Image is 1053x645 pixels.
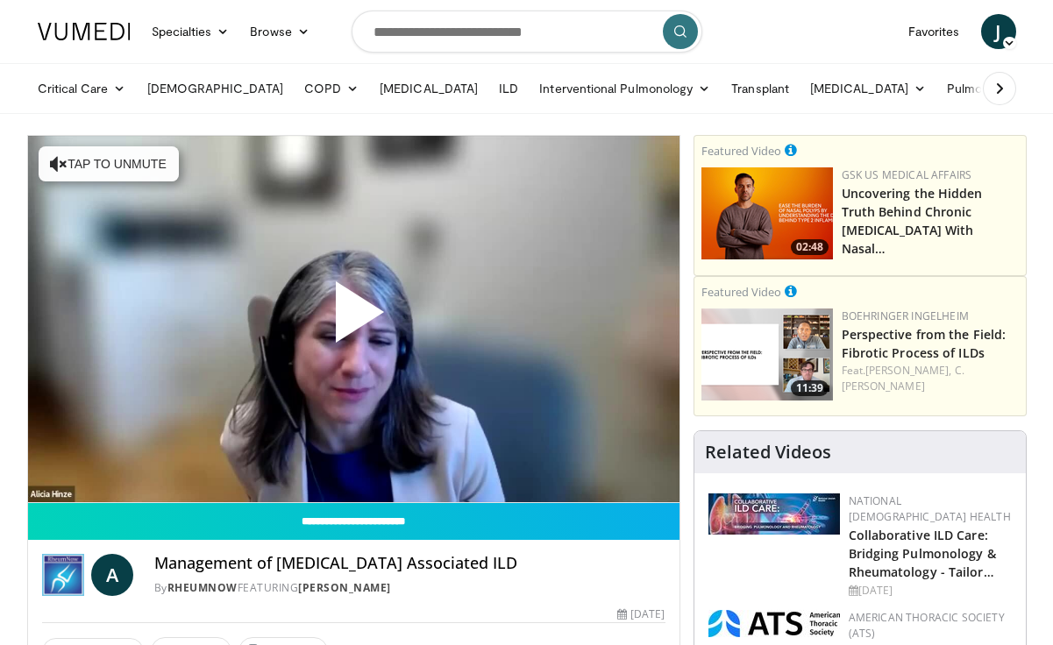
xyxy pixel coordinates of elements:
a: C. [PERSON_NAME] [842,363,964,393]
img: 0d260a3c-dea8-4d46-9ffd-2859801fb613.png.150x105_q85_crop-smart_upscale.png [701,308,833,400]
button: Play Video [196,233,511,405]
img: d04c7a51-d4f2-46f9-936f-c139d13e7fbe.png.150x105_q85_crop-smart_upscale.png [701,167,833,259]
a: Collaborative ILD Care: Bridging Pulmonology & Rheumatology - Tailor… [849,527,996,580]
span: 02:48 [791,239,829,255]
a: RheumNow [167,580,238,595]
a: Critical Care [27,71,137,106]
img: VuMedi Logo [38,23,131,40]
div: Feat. [842,363,1019,394]
input: Search topics, interventions [352,11,702,53]
small: Featured Video [701,284,781,300]
a: 11:39 [701,308,833,400]
img: 31f0e357-1e8b-4c70-9a73-47d0d0a8b17d.png.150x105_q85_autocrop_double_scale_upscale_version-0.2.jpg [708,610,840,637]
a: 02:48 [701,167,833,259]
a: Transplant [721,71,800,106]
a: Specialties [141,14,240,49]
a: Perspective from the Field: Fibrotic Process of ILDs [842,326,1007,361]
button: Tap to unmute [39,146,179,181]
a: Boehringer Ingelheim [842,308,969,323]
h4: Related Videos [705,442,831,463]
a: [PERSON_NAME], [865,363,951,378]
video-js: Video Player [28,136,679,503]
span: 11:39 [791,380,829,396]
h4: Management of [MEDICAL_DATA] Associated ILD [154,554,665,573]
div: [DATE] [849,583,1012,599]
img: 7e341e47-e122-4d5e-9c74-d0a8aaff5d49.jpg.150x105_q85_autocrop_double_scale_upscale_version-0.2.jpg [708,493,840,535]
div: By FEATURING [154,580,665,596]
small: Featured Video [701,143,781,159]
a: National [DEMOGRAPHIC_DATA] Health [849,493,1011,524]
a: Favorites [898,14,971,49]
a: ILD [488,71,529,106]
a: Browse [239,14,320,49]
a: GSK US Medical Affairs [842,167,972,182]
img: RheumNow [42,554,84,596]
a: J [981,14,1016,49]
a: COPD [294,71,369,106]
a: [PERSON_NAME] [298,580,391,595]
a: Interventional Pulmonology [529,71,721,106]
a: Uncovering the Hidden Truth Behind Chronic [MEDICAL_DATA] With Nasal… [842,185,983,257]
a: [MEDICAL_DATA] [369,71,488,106]
a: American Thoracic Society (ATS) [849,610,1005,641]
a: A [91,554,133,596]
a: [MEDICAL_DATA] [800,71,936,106]
a: [DEMOGRAPHIC_DATA] [137,71,294,106]
div: [DATE] [617,606,665,622]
